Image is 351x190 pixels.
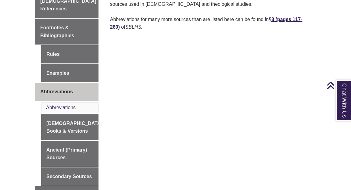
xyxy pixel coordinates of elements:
[327,81,349,89] a: Back to Top
[110,13,313,34] p: Abbreviations for many more sources than are listed here can be found in
[41,114,98,140] a: [DEMOGRAPHIC_DATA] Books & Versions
[41,64,98,82] a: Examples
[269,17,283,22] strong: §8 (pa
[40,25,74,38] span: Footnotes & Bibliographies
[41,167,98,186] a: Secondary Sources
[121,24,125,30] span: of
[46,105,76,110] a: Abbreviations
[41,45,98,63] a: Rules
[35,19,98,45] a: Footnotes & Bibliographies
[125,24,143,30] em: SBLHS.
[40,89,73,94] span: Abbreviations
[41,141,98,167] a: Ancient (Primary) Sources
[35,83,98,101] a: Abbreviations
